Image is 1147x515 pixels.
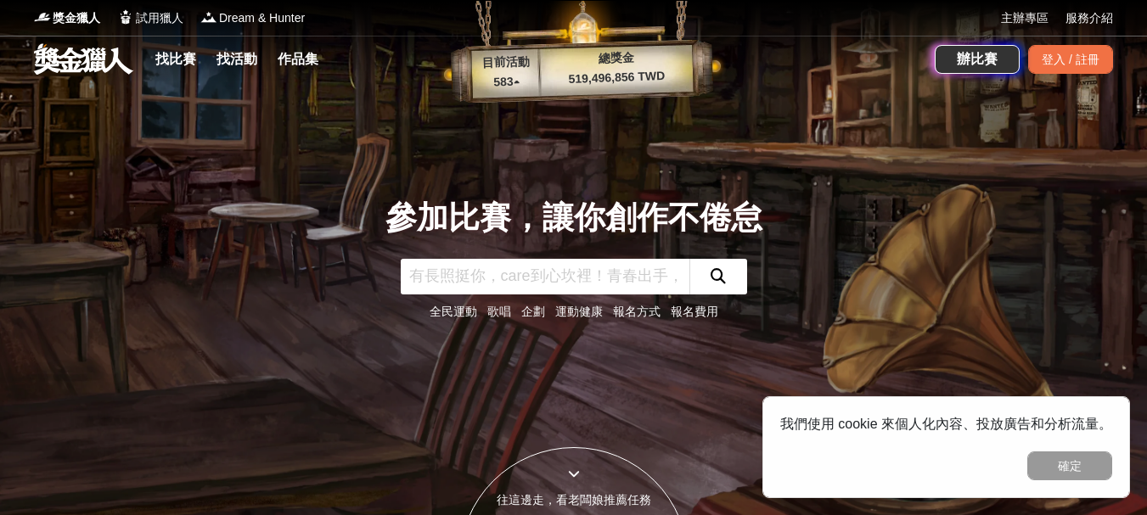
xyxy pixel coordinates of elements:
button: 確定 [1027,451,1112,480]
a: 找活動 [210,48,264,71]
div: 參加比賽，讓你創作不倦怠 [385,194,762,242]
a: 企劃 [521,305,545,318]
p: 583 ▴ [472,72,541,92]
a: 主辦專區 [1001,9,1049,27]
p: 519,496,856 TWD [540,66,694,89]
span: 獎金獵人 [53,9,100,27]
a: LogoDream & Hunter [200,9,305,27]
a: 服務介紹 [1065,9,1113,27]
p: 總獎金 [539,47,693,70]
a: 報名方式 [613,305,661,318]
a: 報名費用 [671,305,718,318]
a: Logo試用獵人 [117,9,183,27]
a: 歌唱 [487,305,511,318]
a: 全民運動 [430,305,477,318]
a: 辦比賽 [935,45,1020,74]
a: 運動健康 [555,305,603,318]
img: Logo [200,8,217,25]
input: 有長照挺你，care到心坎裡！青春出手，拍出照顧 影音徵件活動 [401,259,689,294]
a: 作品集 [271,48,325,71]
img: Logo [34,8,51,25]
span: Dream & Hunter [219,9,305,27]
a: 找比賽 [149,48,203,71]
span: 試用獵人 [136,9,183,27]
div: 登入 / 註冊 [1028,45,1113,74]
div: 往這邊走，看老闆娘推薦任務 [460,491,688,509]
a: Logo獎金獵人 [34,9,100,27]
img: Logo [117,8,134,25]
span: 我們使用 cookie 來個人化內容、投放廣告和分析流量。 [780,417,1112,431]
p: 目前活動 [471,53,540,73]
